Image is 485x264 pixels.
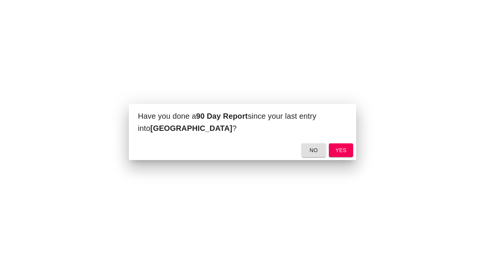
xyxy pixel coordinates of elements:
span: Have you done a since your last entry into ? [138,112,316,132]
button: yes [329,143,353,157]
span: no [308,146,320,155]
span: yes [335,146,347,155]
b: 90 Day Report [196,112,247,120]
b: [GEOGRAPHIC_DATA] [150,124,232,132]
button: no [302,143,326,157]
